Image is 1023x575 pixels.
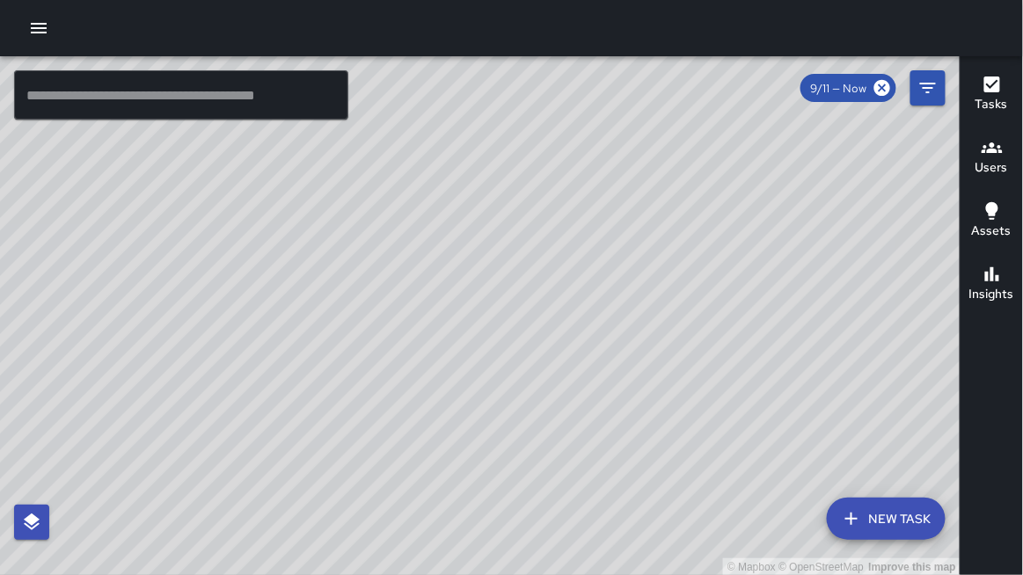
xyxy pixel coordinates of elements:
[976,158,1008,178] h6: Users
[961,190,1023,253] button: Assets
[800,81,878,96] span: 9/11 — Now
[961,63,1023,127] button: Tasks
[800,74,896,102] div: 9/11 — Now
[976,95,1008,114] h6: Tasks
[972,222,1012,241] h6: Assets
[961,253,1023,317] button: Insights
[969,285,1014,304] h6: Insights
[827,498,946,540] button: New Task
[961,127,1023,190] button: Users
[910,70,946,106] button: Filters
